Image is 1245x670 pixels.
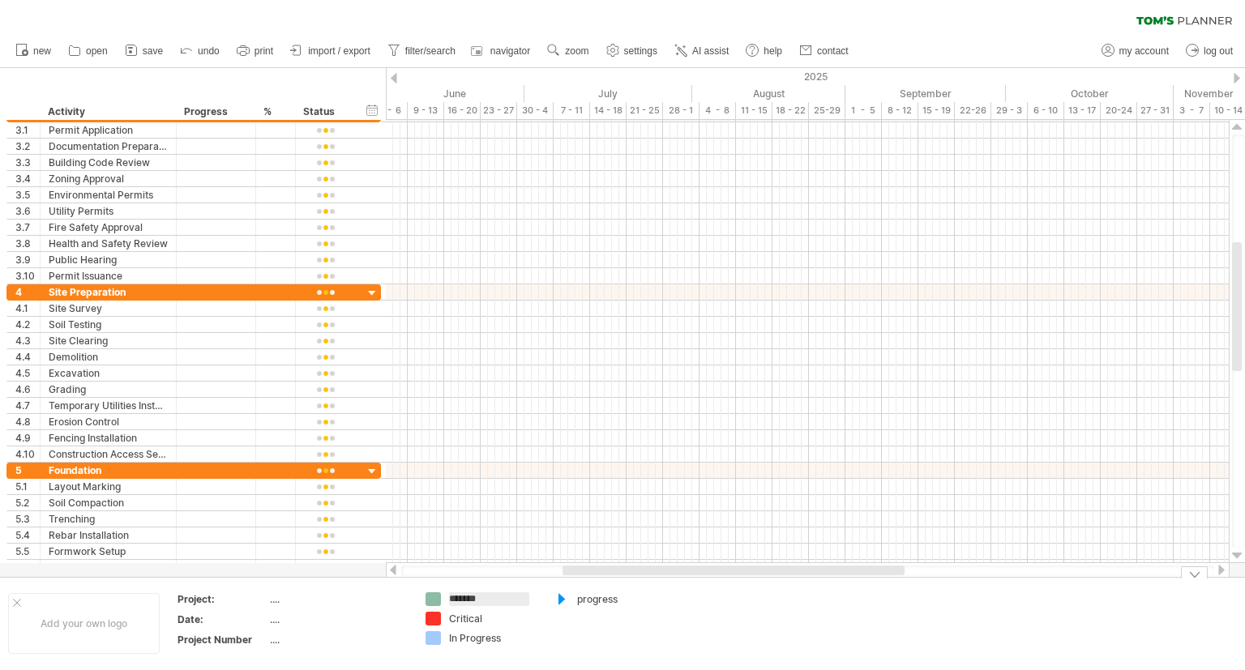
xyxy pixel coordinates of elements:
[15,511,40,527] div: 5.3
[49,414,168,429] div: Erosion Control
[663,102,700,119] div: 28 - 1
[444,102,481,119] div: 16 - 20
[1097,41,1174,62] a: my account
[49,171,168,186] div: Zoning Approval
[178,592,267,606] div: Project:
[577,592,665,606] div: progress
[86,45,108,57] span: open
[308,45,370,57] span: import / export
[918,102,955,119] div: 15 - 19
[1064,102,1101,119] div: 13 - 17
[121,41,168,62] a: save
[490,45,530,57] span: navigator
[692,85,845,102] div: August 2025
[845,102,882,119] div: 1 - 5
[371,102,408,119] div: 2 - 6
[955,102,991,119] div: 22-26
[49,463,168,478] div: Foundation
[184,104,246,120] div: Progress
[15,333,40,348] div: 4.3
[49,479,168,494] div: Layout Marking
[49,544,168,559] div: Formwork Setup
[565,45,588,57] span: zoom
[270,592,406,606] div: ....
[49,349,168,365] div: Demolition
[286,41,375,62] a: import / export
[8,593,160,654] div: Add your own logo
[408,102,444,119] div: 9 - 13
[15,187,40,203] div: 3.5
[49,155,168,170] div: Building Code Review
[742,41,787,62] a: help
[15,203,40,219] div: 3.6
[270,612,406,626] div: ....
[15,495,40,510] div: 5.2
[15,560,40,575] div: 5.6
[736,102,772,119] div: 11 - 15
[64,41,113,62] a: open
[15,171,40,186] div: 3.4
[49,382,168,397] div: Grading
[481,102,517,119] div: 23 - 27
[692,45,729,57] span: AI assist
[809,102,845,119] div: 25-29
[303,104,346,120] div: Status
[15,301,40,316] div: 4.1
[49,365,168,381] div: Excavation
[882,102,918,119] div: 8 - 12
[49,430,168,446] div: Fencing Installation
[15,236,40,251] div: 3.8
[15,317,40,332] div: 4.2
[700,102,736,119] div: 4 - 8
[772,102,809,119] div: 18 - 22
[255,45,273,57] span: print
[49,333,168,348] div: Site Clearing
[602,41,662,62] a: settings
[627,102,663,119] div: 21 - 25
[33,45,51,57] span: new
[15,365,40,381] div: 4.5
[15,122,40,138] div: 3.1
[49,301,168,316] div: Site Survey
[48,104,167,120] div: Activity
[554,102,590,119] div: 7 - 11
[517,102,554,119] div: 30 - 4
[15,430,40,446] div: 4.9
[176,41,225,62] a: undo
[49,446,168,462] div: Construction Access Setup
[49,139,168,154] div: Documentation Preparation
[49,220,168,235] div: Fire Safety Approval
[795,41,854,62] a: contact
[1182,41,1238,62] a: log out
[49,236,168,251] div: Health and Safety Review
[543,41,593,62] a: zoom
[524,85,692,102] div: July 2025
[49,252,168,267] div: Public Hearing
[15,414,40,429] div: 4.8
[468,41,535,62] a: navigator
[15,479,40,494] div: 5.1
[1204,45,1233,57] span: log out
[15,463,40,478] div: 5
[270,633,406,647] div: ....
[233,41,278,62] a: print
[15,349,40,365] div: 4.4
[15,268,40,284] div: 3.10
[15,220,40,235] div: 3.7
[15,139,40,154] div: 3.2
[49,398,168,413] div: Temporary Utilities Installation
[49,284,168,300] div: Site Preparation
[670,41,734,62] a: AI assist
[15,398,40,413] div: 4.7
[624,45,657,57] span: settings
[15,446,40,462] div: 4.10
[817,45,849,57] span: contact
[845,85,1006,102] div: September 2025
[15,382,40,397] div: 4.6
[49,187,168,203] div: Environmental Permits
[49,560,168,575] div: Concrete Pouring
[1137,102,1174,119] div: 27 - 31
[178,633,267,647] div: Project Number
[1174,102,1210,119] div: 3 - 7
[371,85,524,102] div: June 2025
